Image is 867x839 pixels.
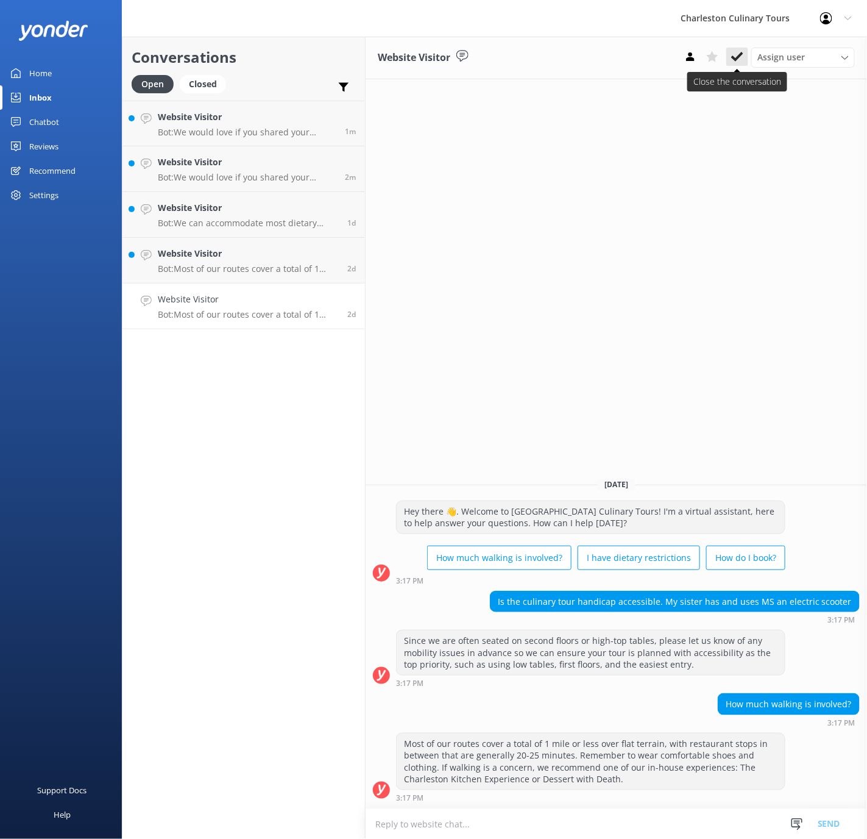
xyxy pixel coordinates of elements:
[378,50,450,66] h3: Website Visitor
[29,85,52,110] div: Inbox
[347,309,356,320] span: Sep 13 2025 03:17pm (UTC -04:00) America/New_York
[347,263,356,274] span: Sep 13 2025 04:55pm (UTC -04:00) America/New_York
[345,126,356,137] span: Sep 15 2025 05:28pm (UTC -04:00) America/New_York
[597,479,635,490] span: [DATE]
[396,577,423,585] strong: 3:17 PM
[757,51,805,64] span: Assign user
[158,110,336,124] h4: Website Visitor
[122,146,365,192] a: Website VisitorBot:We would love if you shared your experience on Google. You can leave a review ...
[29,159,76,183] div: Recommend
[29,134,58,159] div: Reviews
[29,61,52,85] div: Home
[158,218,338,229] p: Bot: We can accommodate most dietary restrictions, including gluten-free, on most of our tours. P...
[29,110,59,134] div: Chatbot
[158,293,338,306] h4: Website Visitor
[158,201,338,215] h4: Website Visitor
[345,172,356,182] span: Sep 15 2025 05:27pm (UTC -04:00) America/New_York
[397,734,785,790] div: Most of our routes cover a total of 1 mile or less over flat terrain, with restaurant stops in be...
[396,576,785,585] div: Sep 13 2025 03:17pm (UTC -04:00) America/New_York
[29,183,58,207] div: Settings
[347,218,356,228] span: Sep 14 2025 10:27am (UTC -04:00) America/New_York
[718,694,859,715] div: How much walking is involved?
[158,309,338,320] p: Bot: Most of our routes cover a total of 1 mile or less over flat terrain, with restaurant stops ...
[122,192,365,238] a: Website VisitorBot:We can accommodate most dietary restrictions, including gluten-free, on most o...
[396,680,423,687] strong: 3:17 PM
[396,794,423,802] strong: 3:17 PM
[578,546,700,570] button: I have dietary restrictions
[427,546,572,570] button: How much walking is involved?
[38,778,87,802] div: Support Docs
[397,630,785,675] div: Since we are often seated on second floors or high-top tables, please let us know of any mobility...
[54,802,71,827] div: Help
[132,77,180,90] a: Open
[122,238,365,284] a: Website VisitorBot:Most of our routes cover a total of 1 mile or less over flat terrain, with res...
[828,719,855,727] strong: 3:17 PM
[158,127,336,138] p: Bot: We would love if you shared your experience on Google. You can leave a review at the followi...
[158,263,338,274] p: Bot: Most of our routes cover a total of 1 mile or less over flat terrain, with restaurant stops ...
[396,679,785,687] div: Sep 13 2025 03:17pm (UTC -04:00) America/New_York
[396,793,785,802] div: Sep 13 2025 03:17pm (UTC -04:00) America/New_York
[132,75,174,93] div: Open
[180,75,226,93] div: Closed
[490,615,860,624] div: Sep 13 2025 03:17pm (UTC -04:00) America/New_York
[158,155,336,169] h4: Website Visitor
[132,46,356,69] h2: Conversations
[122,101,365,146] a: Website VisitorBot:We would love if you shared your experience on Google. You can leave a review ...
[490,591,859,612] div: Is the culinary tour handicap accessible. My sister has and uses MS an electric scooter
[158,247,338,260] h4: Website Visitor
[397,501,785,534] div: Hey there 👋. Welcome to [GEOGRAPHIC_DATA] Culinary Tours! I'm a virtual assistant, here to help a...
[718,718,860,727] div: Sep 13 2025 03:17pm (UTC -04:00) America/New_York
[18,21,88,41] img: yonder-white-logo.png
[122,284,365,329] a: Website VisitorBot:Most of our routes cover a total of 1 mile or less over flat terrain, with res...
[706,546,785,570] button: How do I book?
[828,616,855,624] strong: 3:17 PM
[180,77,232,90] a: Closed
[158,172,336,183] p: Bot: We would love if you shared your experience on Google. You can leave a review at [URL][DOMAI...
[751,48,855,67] div: Assign User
